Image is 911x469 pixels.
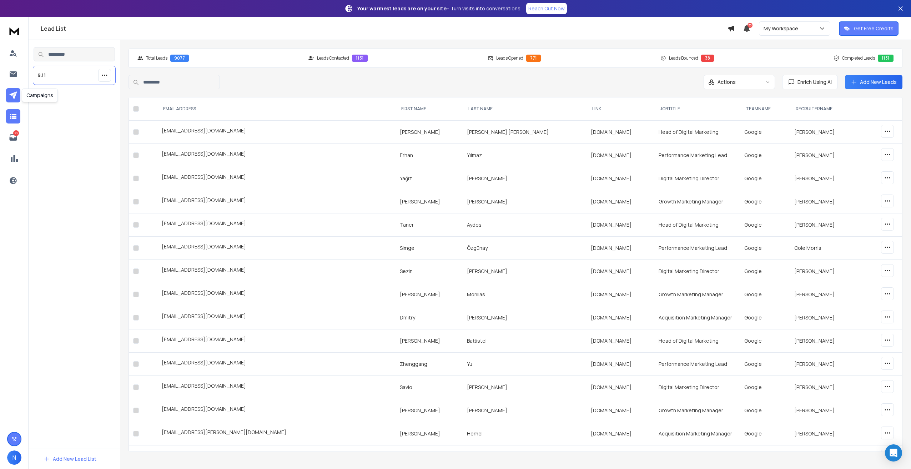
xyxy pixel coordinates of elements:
button: N [7,450,21,465]
td: Google [740,167,790,190]
td: [PERSON_NAME] [463,399,587,422]
td: [PERSON_NAME] [396,283,463,306]
td: [PERSON_NAME] [790,260,857,283]
p: Leads Bounced [669,55,698,61]
th: LAST NAME [463,97,587,121]
td: Savio [396,376,463,399]
div: [EMAIL_ADDRESS][DOMAIN_NAME] [162,173,391,183]
div: 1131 [352,55,368,62]
p: Leads Opened [496,55,523,61]
td: Google [740,353,790,376]
td: [PERSON_NAME] [790,399,857,422]
div: [EMAIL_ADDRESS][DOMAIN_NAME] [162,127,391,137]
button: Get Free Credits [839,21,899,36]
td: Sezin [396,260,463,283]
td: Morillas [463,283,587,306]
p: My Workspace [764,25,801,32]
td: Zhenggang [396,353,463,376]
td: Performance Marketing Lead [654,353,740,376]
td: [PERSON_NAME] [463,260,587,283]
th: teamName [740,97,790,121]
td: [PERSON_NAME] [396,399,463,422]
td: [DOMAIN_NAME] [587,167,654,190]
td: [DOMAIN_NAME] [587,399,654,422]
td: [PERSON_NAME] [790,376,857,399]
th: jobTitle [654,97,740,121]
button: Enrich Using AI [782,75,838,89]
td: Head of Digital Marketing [654,121,740,144]
p: 9.11 [37,72,46,79]
span: 50 [748,23,753,28]
td: Google [740,422,790,445]
td: [PERSON_NAME] [463,376,587,399]
td: Yu [463,353,587,376]
td: [PERSON_NAME] [790,306,857,329]
td: [DOMAIN_NAME] [587,422,654,445]
td: [PERSON_NAME] [790,353,857,376]
td: Google [740,445,790,469]
td: Google [740,283,790,306]
td: Google [740,190,790,213]
td: [DOMAIN_NAME] [587,190,654,213]
p: Leads Contacted [317,55,349,61]
td: Google [740,260,790,283]
div: [EMAIL_ADDRESS][DOMAIN_NAME] [162,336,391,346]
td: [PERSON_NAME] [790,144,857,167]
td: Performance Marketing Lead [654,445,740,469]
td: Acquisition Marketing Manager [654,422,740,445]
td: [PERSON_NAME] [790,121,857,144]
td: [PERSON_NAME] [790,167,857,190]
td: Google [740,399,790,422]
td: Battistel [463,329,587,353]
div: [EMAIL_ADDRESS][DOMAIN_NAME] [162,289,391,299]
td: [PERSON_NAME] [790,283,857,306]
td: Google [740,237,790,260]
td: [PERSON_NAME] [790,190,857,213]
span: Enrich Using AI [795,79,832,86]
div: [EMAIL_ADDRESS][DOMAIN_NAME] [162,197,391,207]
td: Head of Digital Marketing [654,329,740,353]
td: [DOMAIN_NAME] [587,283,654,306]
td: [PERSON_NAME] [463,167,587,190]
td: [DOMAIN_NAME] [587,213,654,237]
td: Google [740,121,790,144]
td: Google [740,329,790,353]
td: Digital Marketing Director [654,376,740,399]
div: [EMAIL_ADDRESS][PERSON_NAME][DOMAIN_NAME] [162,429,391,439]
td: [PERSON_NAME] [790,422,857,445]
td: [PERSON_NAME] [396,190,463,213]
td: [DOMAIN_NAME] [587,121,654,144]
div: 38 [701,55,714,62]
td: [PERSON_NAME] [790,213,857,237]
p: 23 [13,130,19,136]
div: [EMAIL_ADDRESS][DOMAIN_NAME] [162,405,391,415]
td: Growth Marketing Manager [654,190,740,213]
th: link [587,97,654,121]
p: – Turn visits into conversations [357,5,520,12]
td: [DOMAIN_NAME] [587,237,654,260]
div: [EMAIL_ADDRESS][DOMAIN_NAME] [162,359,391,369]
td: Google [740,376,790,399]
div: [EMAIL_ADDRESS][DOMAIN_NAME] [162,150,391,160]
button: Add New Leads [845,75,902,89]
td: Dmitry [396,306,463,329]
a: 23 [6,130,20,145]
td: Yağız [396,167,463,190]
div: Campaigns [22,89,58,102]
td: [DOMAIN_NAME] [587,445,654,469]
td: Google [740,213,790,237]
td: Özgünay [463,237,587,260]
a: Add New Leads [851,79,897,86]
td: Performance Marketing Lead [654,237,740,260]
div: 9077 [170,55,189,62]
td: Aydos [463,213,587,237]
div: [EMAIL_ADDRESS][DOMAIN_NAME] [162,382,391,392]
button: Add New Lead List [38,452,102,466]
td: Head of Digital Marketing [654,213,740,237]
div: [EMAIL_ADDRESS][DOMAIN_NAME] [162,243,391,253]
td: Digital Marketing Director [654,167,740,190]
p: Actions [718,79,736,86]
td: Google [740,144,790,167]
